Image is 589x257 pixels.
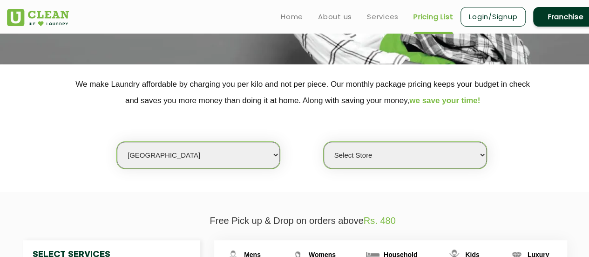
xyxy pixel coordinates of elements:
[7,9,69,26] img: UClean Laundry and Dry Cleaning
[409,96,480,105] span: we save your time!
[364,215,396,226] span: Rs. 480
[281,11,303,22] a: Home
[413,11,453,22] a: Pricing List
[460,7,526,27] a: Login/Signup
[367,11,399,22] a: Services
[318,11,352,22] a: About us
